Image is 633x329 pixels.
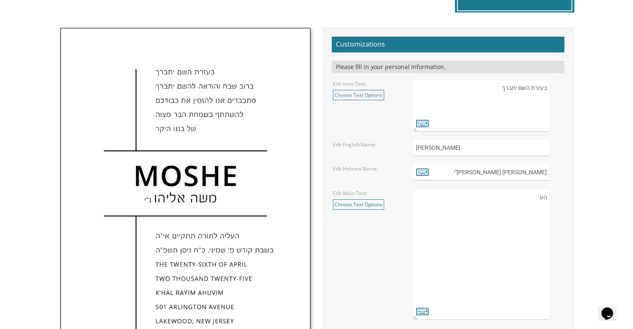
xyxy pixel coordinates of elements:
[332,61,564,73] div: Please fill in your personal information.
[598,296,625,321] iframe: chat widget
[414,79,549,132] textarea: בעזרת השם יתברך We would be honored to have you join us at the Seudas Bar Mitzvah of our dear son
[333,199,384,210] a: Choose Text Options
[333,90,384,100] a: Choose Text Options
[333,141,376,148] label: Edit English Name:
[333,165,378,172] label: Edit Hebrew Name:
[332,37,564,52] h2: Customizations
[333,190,367,197] label: Edit Main Text:
[333,80,366,87] label: Edit Intro Text:
[414,189,549,320] textarea: העליה לתורה תתקיים אי”ה בשבת קודש פרשת לך לך ח’ [PERSON_NAME] תשע”ט The twenty-eighth of October ...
